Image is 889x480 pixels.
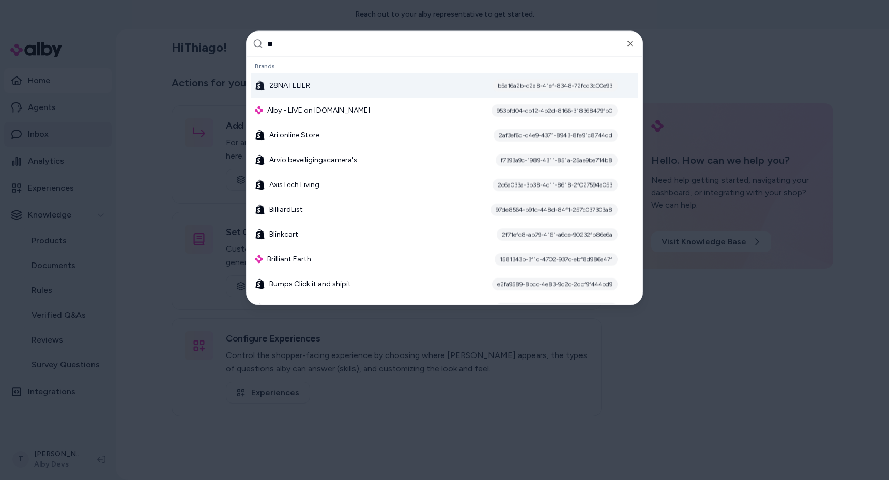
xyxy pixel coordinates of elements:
[269,81,310,91] span: 28NATELIER
[255,106,263,115] img: alby Logo
[269,205,303,215] span: BilliardList
[492,104,618,117] div: 953bfd04-cb12-4b2d-8166-318368479fb0
[496,154,618,166] div: f7393a9c-1989-4311-851a-25ae9be714b8
[493,179,618,191] div: 2c6a033a-3b38-4c11-8618-2f027594a053
[497,228,618,241] div: 2f71efc8-ab79-4161-a6ce-90232fb86e6a
[495,303,618,315] div: 1ea0de41-36a7-446f-a433-f15ac848c954
[269,229,298,240] span: Blinkcart
[251,59,638,73] div: Brands
[269,304,305,314] span: Click&Cart
[267,254,311,265] span: Brilliant Earth
[269,279,351,289] span: Bumps Click it and shipit
[247,57,642,305] div: Suggestions
[269,155,357,165] span: Arvio beveiligingscamera's
[491,204,618,216] div: 97de8564-b91c-448d-84f1-257c037303a8
[494,129,618,142] div: 2af3ef6d-d4e9-4371-8943-8fe91c8744dd
[269,180,319,190] span: AxisTech Living
[267,105,370,116] span: Alby - LIVE on [DOMAIN_NAME]
[493,80,618,92] div: b5a16a2b-c2a8-41ef-8348-72fcd3c00e93
[255,255,263,264] img: alby Logo
[492,278,618,290] div: e2fa9589-8bcc-4e83-9c2c-2dcf9f444bd9
[269,130,319,141] span: Ari online Store
[495,253,618,266] div: 1581343b-3f1d-4702-937c-ebf8d986a47f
